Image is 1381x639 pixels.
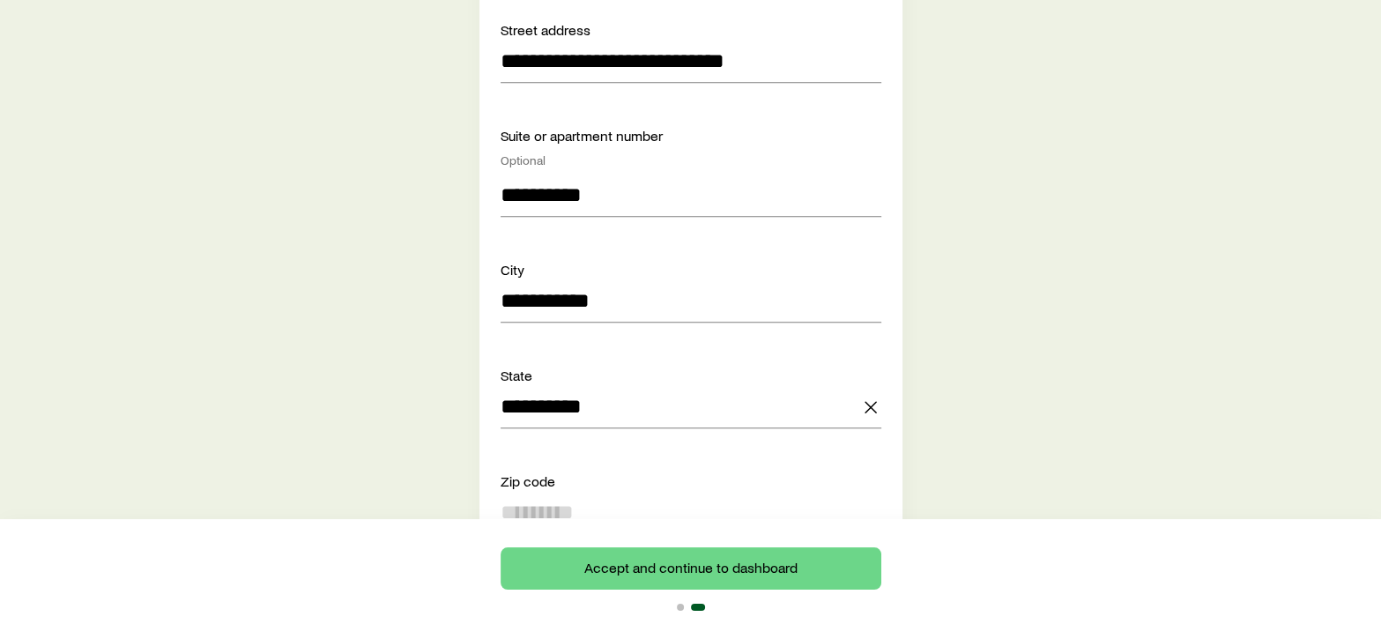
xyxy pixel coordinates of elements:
[501,153,881,167] div: Optional
[501,547,881,590] button: Accept and continue to dashboard
[501,125,881,167] div: Suite or apartment number
[501,19,881,41] div: Street address
[501,471,881,492] div: Zip code
[501,365,881,386] div: State
[501,259,881,280] div: City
